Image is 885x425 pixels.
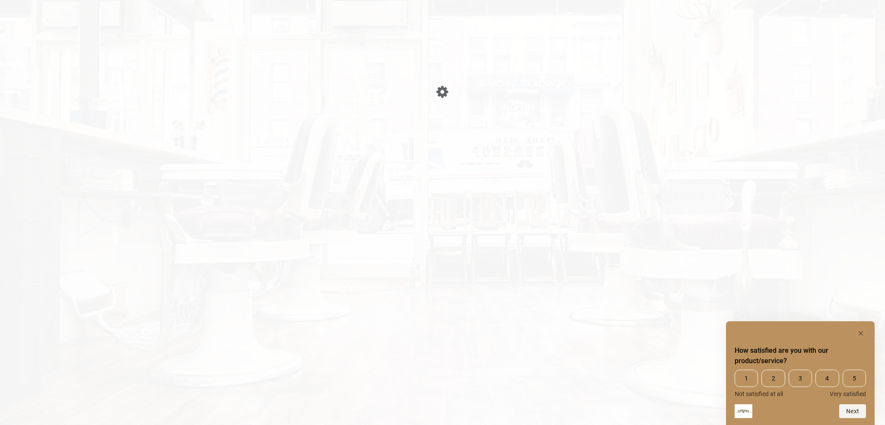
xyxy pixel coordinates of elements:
span: 1 [735,370,758,387]
div: How satisfied are you with our product/service? Select an option from 1 to 5, with 1 being Not sa... [735,328,866,418]
span: 3 [789,370,812,387]
button: Next question [839,404,866,418]
span: Very satisfied [830,390,866,397]
h2: How satisfied are you with our product/service? Select an option from 1 to 5, with 1 being Not sa... [735,345,866,366]
span: Not satisfied at all [735,390,783,397]
div: How satisfied are you with our product/service? Select an option from 1 to 5, with 1 being Not sa... [735,370,866,397]
span: 2 [761,370,785,387]
button: Hide survey [856,328,866,339]
span: 5 [843,370,866,387]
span: 4 [815,370,839,387]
